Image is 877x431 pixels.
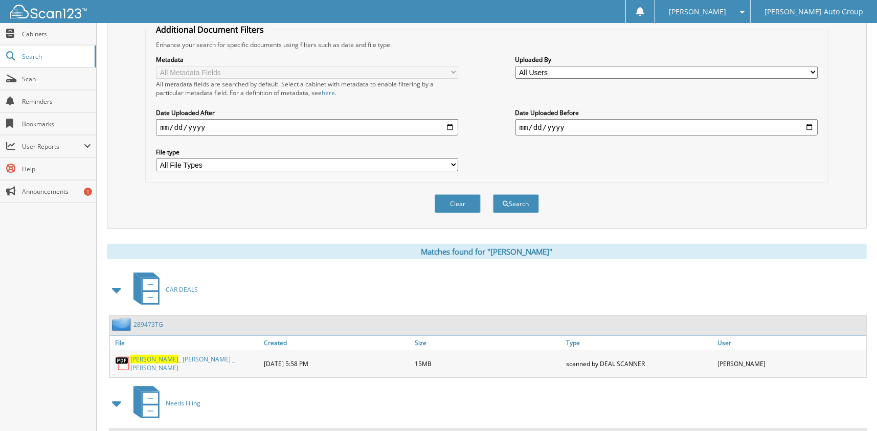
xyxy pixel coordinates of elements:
div: 1 [84,188,92,196]
span: Scan [22,75,91,83]
label: Date Uploaded After [156,108,458,117]
label: Date Uploaded Before [515,108,818,117]
div: [DATE] 5:58 PM [261,352,413,375]
a: File [110,336,261,350]
img: folder2.png [112,318,133,331]
span: CAR DEALS [166,285,198,294]
a: here [322,88,335,97]
button: Search [493,194,539,213]
img: PDF.png [115,356,130,371]
legend: Additional Document Filters [151,24,269,35]
a: Created [261,336,413,350]
span: Cabinets [22,30,91,38]
div: Matches found for "[PERSON_NAME]" [107,244,867,259]
span: User Reports [22,142,84,151]
img: scan123-logo-white.svg [10,5,87,18]
span: Bookmarks [22,120,91,128]
span: [PERSON_NAME] [669,9,727,15]
a: User [715,336,866,350]
a: [PERSON_NAME]_ [PERSON_NAME] _ [PERSON_NAME] [130,355,259,372]
a: 289473TG [133,320,163,329]
label: Uploaded By [515,55,818,64]
a: CAR DEALS [127,269,198,310]
span: Needs Filing [166,399,200,407]
div: All metadata fields are searched by default. Select a cabinet with metadata to enable filtering b... [156,80,458,97]
label: File type [156,148,458,156]
span: [PERSON_NAME] [130,355,178,364]
a: Needs Filing [127,383,200,423]
div: 15MB [413,352,564,375]
div: [PERSON_NAME] [715,352,866,375]
label: Metadata [156,55,458,64]
div: scanned by DEAL SCANNER [564,352,715,375]
button: Clear [435,194,481,213]
span: [PERSON_NAME] Auto Group [764,9,863,15]
span: Search [22,52,89,61]
a: Type [564,336,715,350]
span: Help [22,165,91,173]
span: Reminders [22,97,91,106]
input: start [156,119,458,135]
a: Size [413,336,564,350]
div: Enhance your search for specific documents using filters such as date and file type. [151,40,822,49]
span: Announcements [22,187,91,196]
input: end [515,119,818,135]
